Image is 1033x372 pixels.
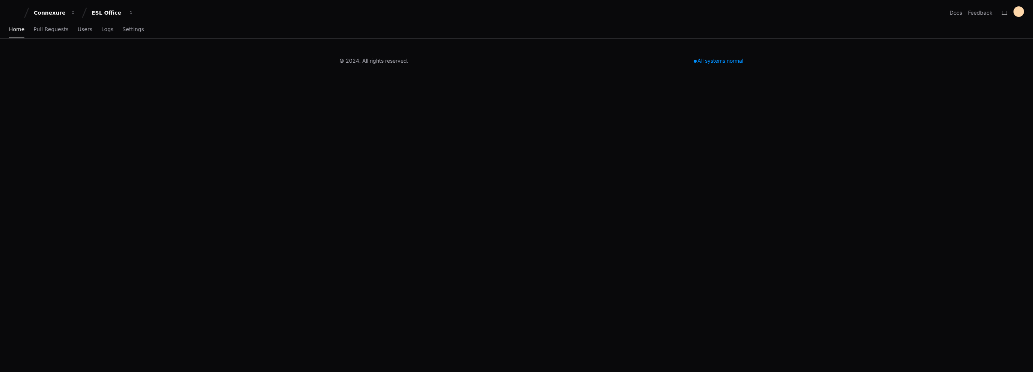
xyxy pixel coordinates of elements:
[122,21,144,38] a: Settings
[89,6,137,20] button: ESL Office
[34,9,66,17] div: Connexure
[122,27,144,32] span: Settings
[9,27,24,32] span: Home
[689,56,748,66] div: All systems normal
[101,27,113,32] span: Logs
[33,27,68,32] span: Pull Requests
[101,21,113,38] a: Logs
[78,27,92,32] span: Users
[950,9,962,17] a: Docs
[339,57,408,65] div: © 2024. All rights reserved.
[31,6,79,20] button: Connexure
[968,9,992,17] button: Feedback
[33,21,68,38] a: Pull Requests
[78,21,92,38] a: Users
[92,9,124,17] div: ESL Office
[9,21,24,38] a: Home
